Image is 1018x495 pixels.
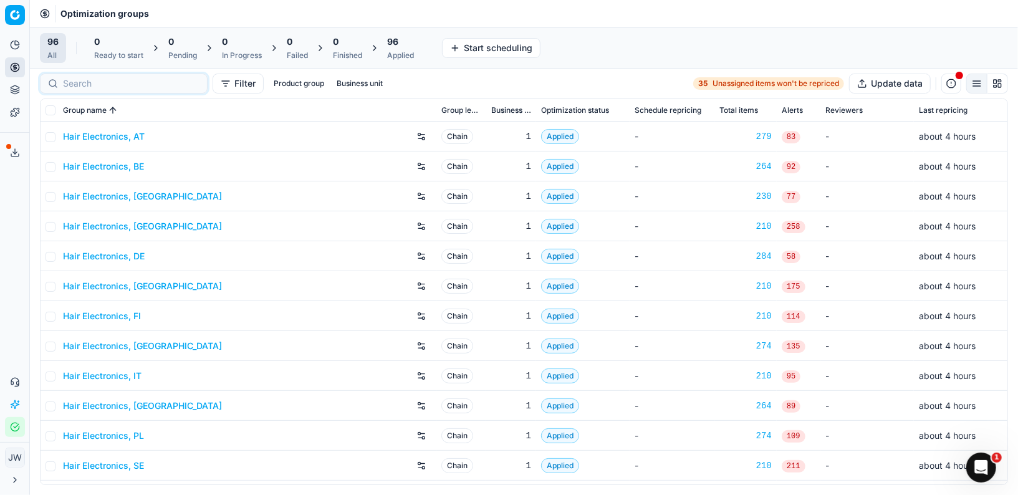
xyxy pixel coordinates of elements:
[782,191,800,203] span: 77
[47,36,59,48] span: 96
[491,400,531,412] div: 1
[442,38,540,58] button: Start scheduling
[635,105,701,115] span: Schedule repricing
[222,50,262,60] div: In Progress
[63,220,222,233] a: Hair Electronics, [GEOGRAPHIC_DATA]
[441,129,473,144] span: Chain
[630,271,714,301] td: -
[441,398,473,413] span: Chain
[287,50,308,60] div: Failed
[719,250,772,262] a: 284
[441,339,473,353] span: Chain
[491,280,531,292] div: 1
[719,370,772,382] div: 210
[441,458,473,473] span: Chain
[919,251,976,261] span: about 4 hours
[63,105,107,115] span: Group name
[541,219,579,234] span: Applied
[630,151,714,181] td: -
[782,430,805,443] span: 109
[333,36,339,48] span: 0
[713,79,839,89] span: Unassigned items won't be repriced
[630,211,714,241] td: -
[63,250,145,262] a: Hair Electronics, DE
[60,7,149,20] span: Optimization groups
[541,368,579,383] span: Applied
[719,190,772,203] div: 230
[820,331,914,361] td: -
[63,130,145,143] a: Hair Electronics, AT
[630,331,714,361] td: -
[919,460,976,471] span: about 4 hours
[782,105,803,115] span: Alerts
[719,400,772,412] a: 264
[491,105,531,115] span: Business unit
[919,340,976,351] span: about 4 hours
[919,281,976,291] span: about 4 hours
[919,430,976,441] span: about 4 hours
[966,453,996,483] iframe: Intercom live chat
[94,36,100,48] span: 0
[820,151,914,181] td: -
[387,36,398,48] span: 96
[820,451,914,481] td: -
[820,391,914,421] td: -
[820,361,914,391] td: -
[63,400,222,412] a: Hair Electronics, [GEOGRAPHIC_DATA]
[919,310,976,321] span: about 4 hours
[919,161,976,171] span: about 4 hours
[441,428,473,443] span: Chain
[782,131,800,143] span: 83
[63,160,144,173] a: Hair Electronics, BE
[541,129,579,144] span: Applied
[63,459,144,472] a: Hair Electronics, SE
[441,368,473,383] span: Chain
[541,249,579,264] span: Applied
[820,181,914,211] td: -
[849,74,931,94] button: Update data
[719,105,758,115] span: Total items
[820,211,914,241] td: -
[825,105,863,115] span: Reviewers
[441,279,473,294] span: Chain
[919,221,976,231] span: about 4 hours
[782,310,805,323] span: 114
[630,451,714,481] td: -
[63,370,142,382] a: Hair Electronics, IT
[5,448,25,468] button: JW
[491,190,531,203] div: 1
[719,459,772,472] div: 210
[919,370,976,381] span: about 4 hours
[630,301,714,331] td: -
[719,130,772,143] a: 279
[63,280,222,292] a: Hair Electronics, [GEOGRAPHIC_DATA]
[719,160,772,173] a: 264
[168,36,174,48] span: 0
[782,161,800,173] span: 92
[719,280,772,292] a: 210
[541,309,579,324] span: Applied
[541,159,579,174] span: Applied
[719,430,772,442] div: 274
[782,370,800,383] span: 95
[107,104,119,117] button: Sorted by Group name ascending
[919,191,976,201] span: about 4 hours
[441,159,473,174] span: Chain
[820,241,914,271] td: -
[919,131,976,142] span: about 4 hours
[491,250,531,262] div: 1
[782,460,805,473] span: 211
[94,50,143,60] div: Ready to start
[719,310,772,322] a: 210
[719,340,772,352] a: 274
[491,459,531,472] div: 1
[719,220,772,233] a: 210
[63,190,222,203] a: Hair Electronics, [GEOGRAPHIC_DATA]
